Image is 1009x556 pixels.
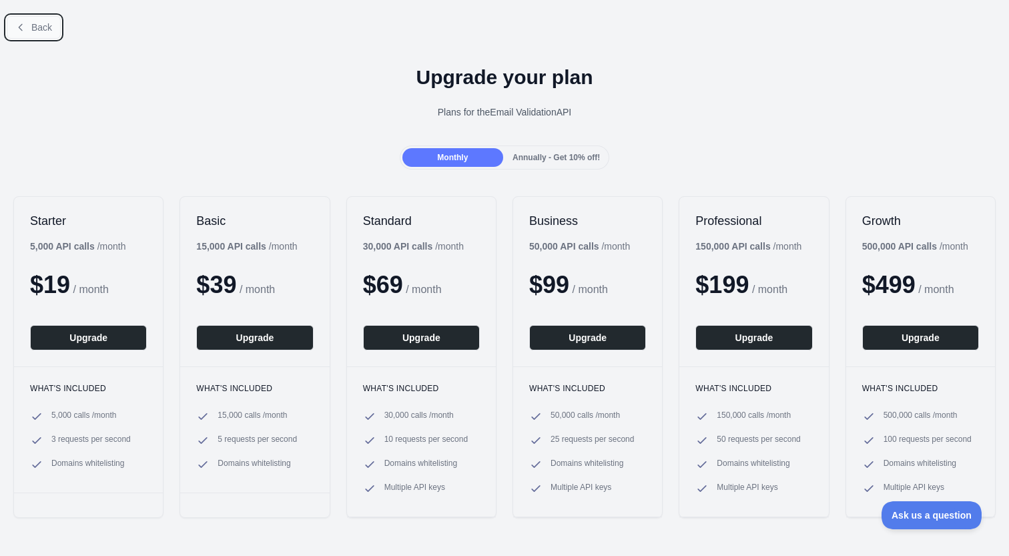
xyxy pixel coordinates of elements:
b: 150,000 API calls [695,241,770,252]
span: $ 69 [363,271,403,298]
h2: Professional [695,213,812,229]
div: / month [529,240,630,253]
span: $ 199 [695,271,749,298]
h2: Growth [862,213,979,229]
b: 50,000 API calls [529,241,599,252]
b: 500,000 API calls [862,241,937,252]
b: 30,000 API calls [363,241,433,252]
span: $ 499 [862,271,916,298]
iframe: Toggle Customer Support [882,501,982,529]
h2: Business [529,213,646,229]
div: / month [363,240,464,253]
div: / month [862,240,968,253]
h2: Standard [363,213,480,229]
div: / month [695,240,801,253]
span: $ 99 [529,271,569,298]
